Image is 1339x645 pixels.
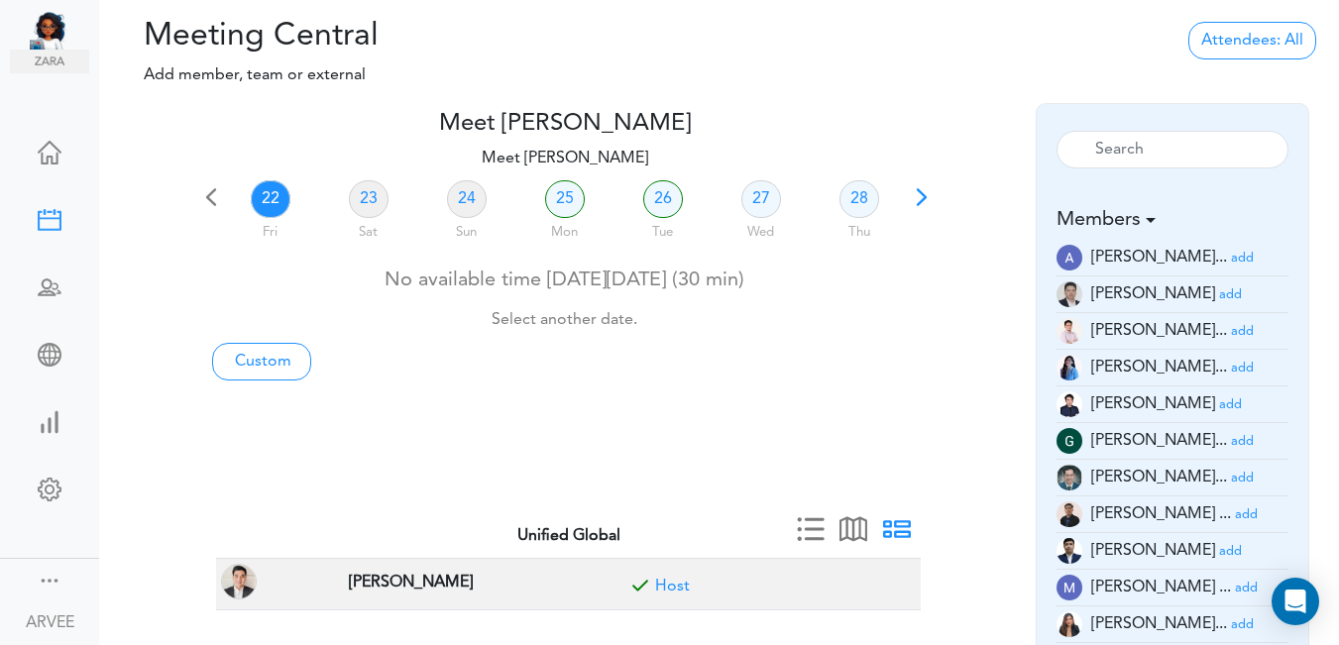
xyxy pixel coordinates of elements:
[1057,313,1289,350] li: Tax Supervisor (am.latonio@unified-accounting.com)
[197,147,932,170] p: Meet [PERSON_NAME]
[1091,286,1215,302] span: [PERSON_NAME]
[10,141,89,161] div: Home
[344,567,478,595] span: TAX PARTNER at Corona, CA, USA
[223,215,317,243] div: Fri
[545,180,585,218] a: 25
[1057,611,1082,637] img: t+ebP8ENxXARE3R9ZYAAAAASUVORK5CYII=
[1057,501,1082,527] img: 9k=
[643,180,683,218] a: 26
[447,180,487,218] a: 24
[1231,470,1254,485] a: add
[1057,465,1082,490] img: 2Q==
[1057,350,1289,386] li: Tax Manager (c.madayag@unified-accounting.com)
[1091,433,1227,449] span: [PERSON_NAME]...
[1219,398,1242,411] small: add
[1057,575,1082,600] img: wOzMUeZp9uVEwAAAABJRU5ErkJggg==
[741,180,781,218] a: 27
[1057,391,1082,417] img: Z
[221,564,257,599] img: ARVEE FLORES(a.flores@unified-accounting.com, TAX PARTNER at Corona, CA, USA)
[30,10,89,50] img: Unified Global - Powered by TEAMCAL AI
[655,579,690,594] a: Included for meeting
[1091,323,1227,339] span: [PERSON_NAME]...
[10,468,89,515] a: Change Settings
[1219,288,1242,301] small: add
[517,215,612,243] div: Mon
[1091,616,1227,632] span: [PERSON_NAME]...
[321,215,415,243] div: Sat
[1057,496,1289,533] li: Tax Manager (jm.atienza@unified-accounting.com)
[1057,131,1289,168] input: Search
[615,215,710,243] div: Tue
[714,215,808,243] div: Wed
[10,208,89,228] div: Create Meeting
[1057,460,1289,496] li: Tax Admin (i.herrera@unified-accounting.com)
[517,528,620,544] strong: Unified Global
[349,575,473,591] strong: [PERSON_NAME]
[1235,508,1258,521] small: add
[114,63,498,87] p: Add member, team or external
[212,343,311,380] a: Custom
[1091,470,1227,485] span: [PERSON_NAME]...
[385,270,744,329] span: No available time [DATE][DATE] (30 min)
[1091,506,1231,522] span: [PERSON_NAME] ...
[1057,240,1289,276] li: Tax Manager (a.banaga@unified-accounting.com)
[26,611,74,635] div: ARVEE
[1057,276,1289,313] li: Tax Supervisor (a.millos@unified-accounting.com)
[114,18,498,55] h2: Meeting Central
[1091,360,1227,376] span: [PERSON_NAME]...
[1057,428,1082,454] img: wEqpdqGJg0NqAAAAABJRU5ErkJggg==
[1231,362,1254,375] small: add
[1057,423,1289,460] li: Tax Manager (g.magsino@unified-accounting.com)
[10,275,89,295] div: Schedule Team Meeting
[1272,578,1319,625] div: Open Intercom Messenger
[1057,318,1082,344] img: Z
[1057,208,1289,232] h5: Members
[839,180,879,218] a: 28
[1091,250,1227,266] span: [PERSON_NAME]...
[1231,325,1254,338] small: add
[1091,396,1215,412] span: [PERSON_NAME]
[1231,252,1254,265] small: add
[1235,582,1258,594] small: add
[1235,580,1258,595] a: add
[251,180,290,218] a: 22
[10,343,89,363] div: Share Meeting Link
[1219,545,1242,558] small: add
[10,478,89,497] div: Change Settings
[1231,433,1254,449] a: add
[197,110,932,139] h4: Meet [PERSON_NAME]
[2,598,97,643] a: ARVEE
[1231,616,1254,632] a: add
[1219,396,1242,412] a: add
[1231,360,1254,376] a: add
[38,569,61,596] a: Change side menu
[1057,355,1082,380] img: 2Q==
[1057,245,1082,270] img: E70kTnhEtDRAIGhEjAgBAJGBAiAQNCJGBAiAQMCJGAASESMCBEAgaESMCAEAkYECIBA0IkYECIBAwIkYABIRIwIEQCBoRIwIA...
[1231,250,1254,266] a: add
[349,180,389,218] a: 23
[812,215,906,243] div: Thu
[1231,323,1254,339] a: add
[1219,543,1242,559] a: add
[1057,533,1289,570] li: Partner (justine.tala@unifiedglobalph.com)
[908,190,936,218] span: Next 7 days
[492,312,637,328] small: Select another date.
[1219,286,1242,302] a: add
[1057,386,1289,423] li: Tax Admin (e.dayan@unified-accounting.com)
[197,190,225,218] span: Previous 7 days
[1231,472,1254,484] small: add
[1091,543,1215,559] span: [PERSON_NAME]
[1057,281,1082,307] img: 9k=
[10,410,89,430] div: View Insights
[1235,506,1258,522] a: add
[1231,435,1254,448] small: add
[625,576,655,605] span: Included for meeting
[1231,618,1254,631] small: add
[10,50,89,73] img: zara.png
[1057,570,1289,606] li: Tax Advisor (mc.talley@unified-accounting.com)
[1057,606,1289,643] li: Tax Accountant (mc.cabasan@unified-accounting.com)
[1188,22,1316,59] a: Attendees: All
[1057,538,1082,564] img: oYmRaigo6CGHQoVEE68UKaYmSv3mcdPtBqv6mR0IswoELyKVAGpf2awGYjY1lJF3I6BneypHs55I8hk2WCirnQq9SYxiZpiWh...
[419,215,513,243] div: Sun
[38,569,61,589] div: Show menu and text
